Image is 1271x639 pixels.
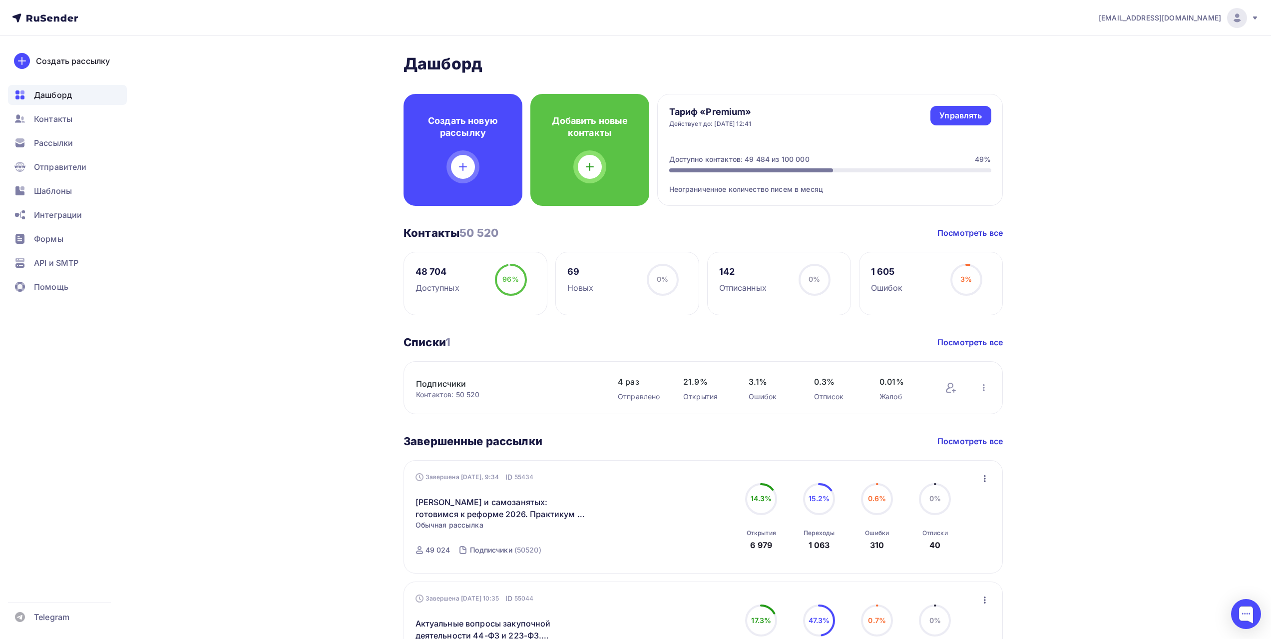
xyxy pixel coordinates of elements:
[8,157,127,177] a: Отправители
[502,275,518,283] span: 96%
[546,115,633,139] h4: Добавить новые контакты
[8,85,127,105] a: Дашборд
[751,494,772,503] span: 14.3%
[420,115,506,139] h4: Создать новую рассылку
[34,113,72,125] span: Контакты
[939,110,982,121] div: Управлять
[937,227,1003,239] a: Посмотреть все
[960,275,972,283] span: 3%
[404,335,450,349] h3: Списки
[36,55,110,67] div: Создать рассылку
[929,494,941,503] span: 0%
[879,376,925,388] span: 0.01%
[814,392,859,402] div: Отписок
[868,494,886,503] span: 0.6%
[416,472,534,482] div: Завершена [DATE], 9:34
[34,161,87,173] span: Отправители
[871,266,903,278] div: 1 605
[34,89,72,101] span: Дашборд
[750,539,772,551] div: 6 979
[404,54,1003,74] h2: Дашборд
[749,392,794,402] div: Ошибок
[567,282,594,294] div: Новых
[719,282,767,294] div: Отписанных
[514,594,534,604] span: 55044
[404,226,498,240] h3: Контакты
[459,226,498,239] span: 50 520
[514,472,534,482] span: 55434
[8,229,127,249] a: Формы
[975,154,991,164] div: 49%
[416,378,586,390] a: Подписчики
[445,336,450,349] span: 1
[937,435,1003,447] a: Посмотреть все
[8,109,127,129] a: Контакты
[425,545,450,555] div: 49 024
[683,392,729,402] div: Открытия
[34,137,73,149] span: Рассылки
[416,266,459,278] div: 48 704
[1099,8,1259,28] a: [EMAIL_ADDRESS][DOMAIN_NAME]
[416,282,459,294] div: Доступных
[809,616,830,625] span: 47.3%
[751,616,771,625] span: 17.3%
[937,336,1003,348] a: Посмотреть все
[470,545,512,555] div: Подписчики
[514,545,541,555] div: (50520)
[505,472,512,482] span: ID
[871,282,903,294] div: Ошибок
[749,376,794,388] span: 3.1%
[814,376,859,388] span: 0.3%
[683,376,729,388] span: 21.9%
[618,376,663,388] span: 4 раз
[719,266,767,278] div: 142
[34,281,68,293] span: Помощь
[747,529,776,537] div: Открытия
[669,154,810,164] div: Доступно контактов: 49 484 из 100 000
[618,392,663,402] div: Отправлено
[416,594,534,604] div: Завершена [DATE] 10:35
[669,172,991,194] div: Неограниченное количество писем в месяц
[1099,13,1221,23] span: [EMAIL_ADDRESS][DOMAIN_NAME]
[809,539,830,551] div: 1 063
[8,181,127,201] a: Шаблоны
[34,185,72,197] span: Шаблоны
[567,266,594,278] div: 69
[505,594,512,604] span: ID
[404,434,542,448] h3: Завершенные рассылки
[657,275,668,283] span: 0%
[669,106,752,118] h4: Тариф «Premium»
[922,529,948,537] div: Отписки
[868,616,886,625] span: 0.7%
[669,120,752,128] div: Действует до: [DATE] 12:41
[879,392,925,402] div: Жалоб
[416,390,598,400] div: Контактов: 50 520
[34,257,78,269] span: API и SMTP
[8,133,127,153] a: Рассылки
[929,616,941,625] span: 0%
[469,542,542,558] a: Подписчики (50520)
[809,275,820,283] span: 0%
[34,611,69,623] span: Telegram
[809,494,830,503] span: 15.2%
[865,529,889,537] div: Ошибки
[416,496,587,520] a: [PERSON_NAME] и самозанятых: готовимся к реформе 2026. Практикум в [GEOGRAPHIC_DATA]
[870,539,884,551] div: 310
[929,539,940,551] div: 40
[34,233,63,245] span: Формы
[34,209,82,221] span: Интеграции
[416,520,483,530] span: Обычная рассылка
[804,529,835,537] div: Переходы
